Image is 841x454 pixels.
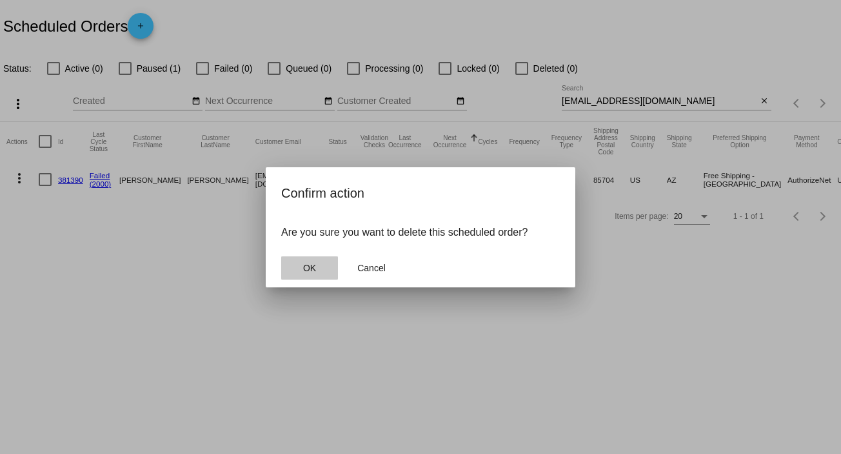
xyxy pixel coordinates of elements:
[281,227,560,238] p: Are you sure you want to delete this scheduled order?
[281,256,338,280] button: Close dialog
[357,263,386,273] span: Cancel
[343,256,400,280] button: Close dialog
[281,183,560,203] h2: Confirm action
[303,263,316,273] span: OK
